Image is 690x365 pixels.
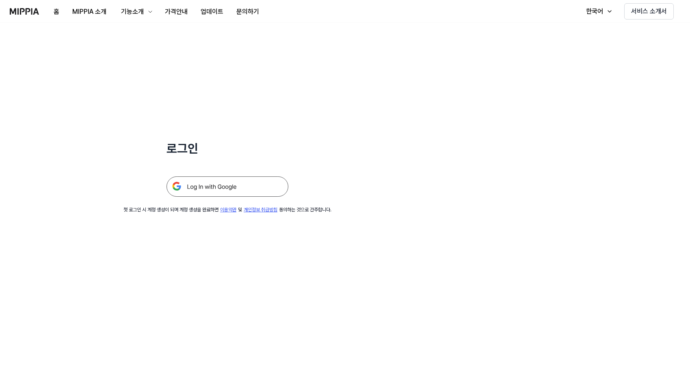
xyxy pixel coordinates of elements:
[119,7,145,17] div: 기능소개
[220,207,236,213] a: 이용약관
[167,140,288,157] h1: 로그인
[584,7,605,16] div: 한국어
[578,3,618,20] button: 한국어
[194,4,230,20] button: 업데이트
[167,176,288,197] img: 구글 로그인 버튼
[230,4,266,20] button: 문의하기
[158,4,194,20] button: 가격안내
[624,3,674,20] button: 서비스 소개서
[113,4,158,20] button: 기능소개
[123,206,331,213] div: 첫 로그인 시 계정 생성이 되며 계정 생성을 완료하면 및 동의하는 것으로 간주합니다.
[194,0,230,23] a: 업데이트
[10,8,39,15] img: logo
[47,4,66,20] button: 홈
[244,207,277,213] a: 개인정보 취급방침
[66,4,113,20] button: MIPPIA 소개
